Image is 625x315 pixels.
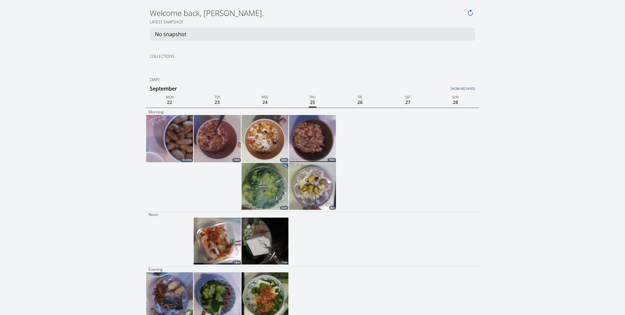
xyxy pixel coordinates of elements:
p: Tue [193,94,241,100]
a: 19m [289,115,336,162]
h3: September [150,83,479,94]
h2: Diary [146,77,479,83]
span: 22 [166,98,174,107]
img: 250923213357_thumb.jpeg [242,115,288,162]
h2: Latest snapshot [146,20,479,25]
span: 24 [261,98,269,107]
p: Sun [432,94,479,100]
img: 250921224343_thumb.jpeg [146,115,193,162]
p: Sat [384,94,431,100]
span: 28 [451,98,459,107]
p: Thu [289,94,336,100]
div: 1h 27m [180,158,193,162]
img: 250924065247_thumb.jpeg [242,218,288,265]
img: 250922222046_thumb.jpeg [194,115,241,162]
div: 32m [280,206,288,210]
p: Mon [146,94,193,100]
div: 8m [329,206,336,210]
img: 250924213810_thumb.jpeg [289,115,336,162]
a: 1h 27m [146,115,193,162]
p: Morning [148,109,164,115]
p: Noon [148,212,158,217]
a: Show archived [364,83,475,91]
p: Wed [241,94,289,100]
span: 25 [309,98,316,108]
p: No snapshot [155,30,187,38]
a: 30m [242,115,288,162]
img: 250923040603_thumb.jpeg [194,218,241,265]
span: 27 [404,98,412,107]
div: 10m [232,158,241,162]
a: 11m [242,218,288,265]
h2: Collections [146,54,311,59]
a: 32m [242,163,288,210]
a: 8m [289,163,336,210]
div: 19m [327,158,336,162]
a: 10m [194,115,241,162]
span: 23 [213,98,221,107]
div: 14m [232,261,241,265]
div: 11m [280,261,288,265]
span: 26 [356,98,364,107]
p: Fri [336,94,384,100]
div: 30m [280,158,288,162]
a: 14m [194,218,241,265]
h4: Welcome back, [PERSON_NAME]. [150,8,465,18]
p: Evening [148,267,163,272]
img: 250924014301_thumb.jpeg [242,163,288,210]
img: 250925014838_thumb.jpeg [289,163,336,210]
